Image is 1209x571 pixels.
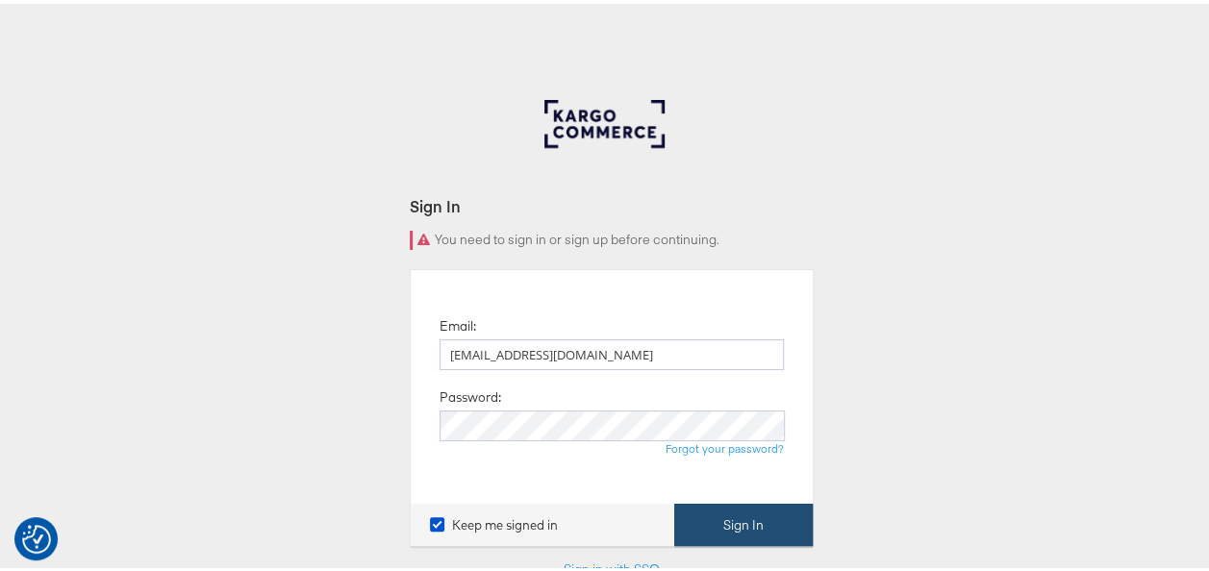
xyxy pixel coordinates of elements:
img: Revisit consent button [22,521,51,550]
label: Keep me signed in [430,512,558,531]
label: Password: [440,385,501,403]
div: You need to sign in or sign up before continuing. [410,227,814,246]
button: Consent Preferences [22,521,51,550]
label: Email: [440,313,476,332]
a: Forgot your password? [666,437,784,452]
div: Sign In [410,191,814,213]
input: Email [440,335,784,366]
button: Sign In [674,500,813,543]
